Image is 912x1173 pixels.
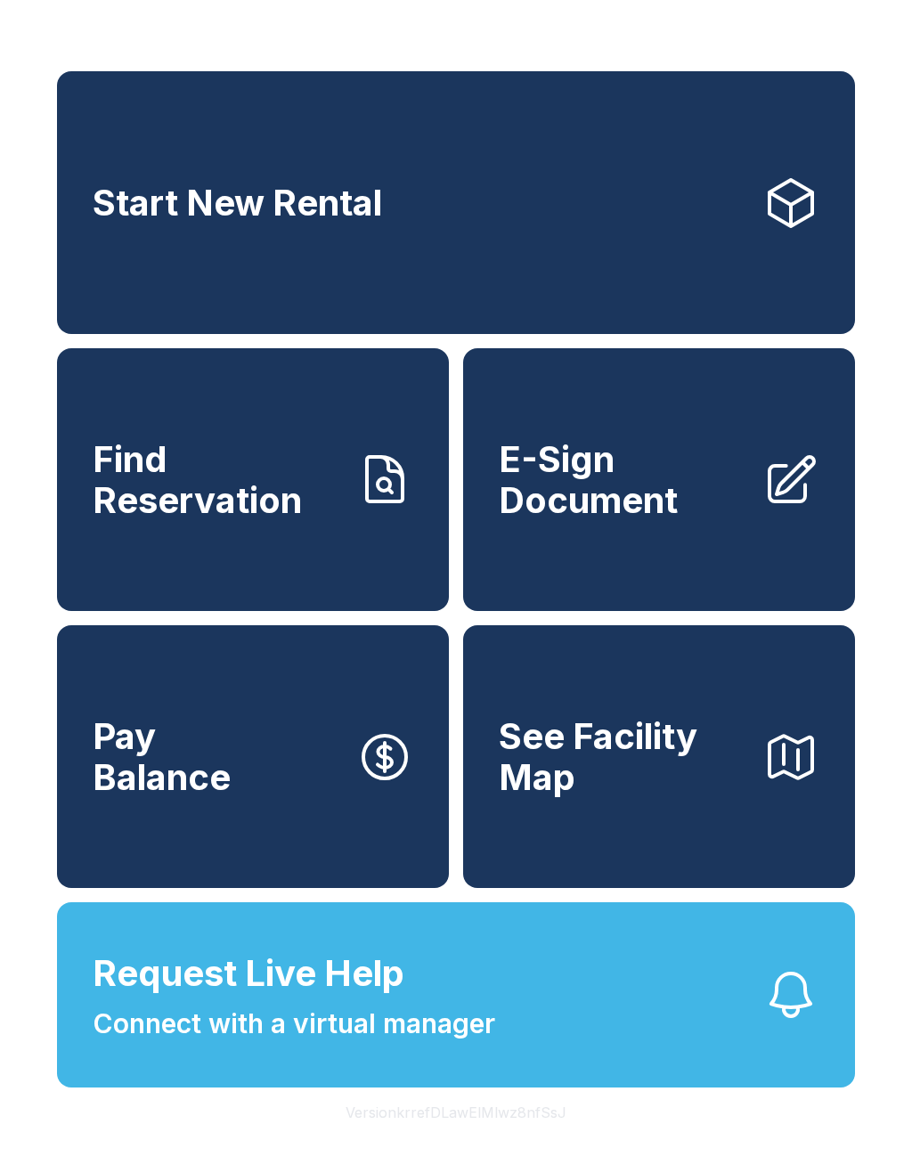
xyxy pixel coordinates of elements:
[331,1087,581,1137] button: VersionkrrefDLawElMlwz8nfSsJ
[93,947,404,1000] span: Request Live Help
[499,716,748,797] span: See Facility Map
[499,439,748,520] span: E-Sign Document
[57,625,449,888] button: PayBalance
[93,439,342,520] span: Find Reservation
[93,1004,495,1044] span: Connect with a virtual manager
[93,716,231,797] span: Pay Balance
[57,71,855,334] a: Start New Rental
[57,348,449,611] a: Find Reservation
[463,348,855,611] a: E-Sign Document
[93,183,382,224] span: Start New Rental
[57,902,855,1087] button: Request Live HelpConnect with a virtual manager
[463,625,855,888] button: See Facility Map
